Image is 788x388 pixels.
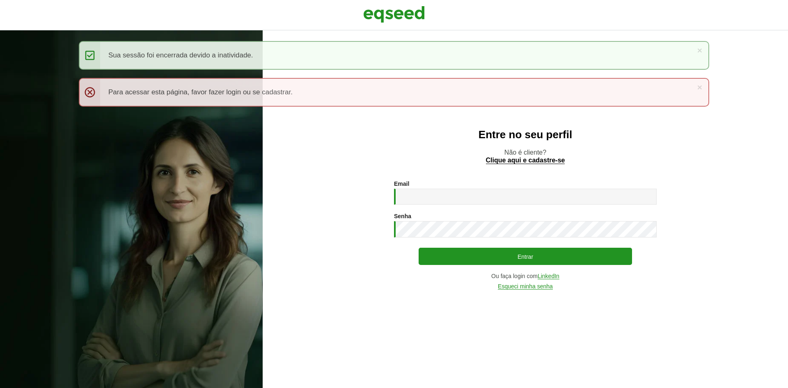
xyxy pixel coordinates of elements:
[279,129,772,141] h2: Entre no seu perfil
[697,46,702,55] a: ×
[79,78,709,107] div: Para acessar esta página, favor fazer login ou se cadastrar.
[697,83,702,91] a: ×
[279,148,772,164] p: Não é cliente?
[394,213,411,219] label: Senha
[538,273,559,279] a: LinkedIn
[498,283,553,290] a: Esqueci minha senha
[79,41,709,70] div: Sua sessão foi encerrada devido a inatividade.
[486,157,565,164] a: Clique aqui e cadastre-se
[363,4,425,25] img: EqSeed Logo
[394,273,657,279] div: Ou faça login com
[419,248,632,265] button: Entrar
[394,181,409,187] label: Email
